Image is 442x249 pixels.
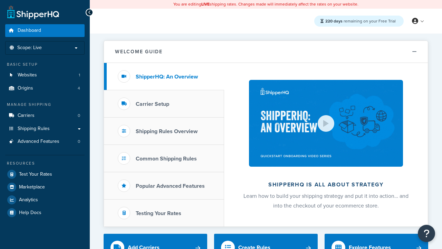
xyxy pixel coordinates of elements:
[5,62,85,67] div: Basic Setup
[136,74,198,80] h3: ShipperHQ: An Overview
[136,156,197,162] h3: Common Shipping Rules
[79,72,80,78] span: 1
[242,182,410,188] h2: ShipperHQ is all about strategy
[19,184,45,190] span: Marketplace
[325,18,343,24] strong: 220 days
[243,192,409,210] span: Learn how to build your shipping strategy and put it into action… and into the checkout of your e...
[19,210,41,216] span: Help Docs
[5,168,85,181] a: Test Your Rates
[18,72,37,78] span: Websites
[18,139,59,145] span: Advanced Features
[104,41,428,63] button: Welcome Guide
[325,18,396,24] span: remaining on your Free Trial
[5,206,85,219] a: Help Docs
[19,172,52,177] span: Test Your Rates
[5,82,85,95] a: Origins4
[5,109,85,122] li: Carriers
[5,109,85,122] a: Carriers0
[5,69,85,82] li: Websites
[5,69,85,82] a: Websites1
[19,197,38,203] span: Analytics
[18,113,35,119] span: Carriers
[136,210,181,216] h3: Testing Your Rates
[5,24,85,37] a: Dashboard
[5,181,85,193] a: Marketplace
[78,85,80,91] span: 4
[5,135,85,148] li: Advanced Features
[17,45,42,51] span: Scope: Live
[5,160,85,166] div: Resources
[5,122,85,135] a: Shipping Rules
[18,126,50,132] span: Shipping Rules
[136,101,169,107] h3: Carrier Setup
[115,49,163,54] h2: Welcome Guide
[78,139,80,145] span: 0
[5,102,85,108] div: Manage Shipping
[201,1,210,7] b: LIVE
[5,135,85,148] a: Advanced Features0
[5,82,85,95] li: Origins
[18,85,33,91] span: Origins
[78,113,80,119] span: 0
[418,225,435,242] button: Open Resource Center
[249,80,403,167] img: ShipperHQ is all about strategy
[5,194,85,206] a: Analytics
[18,28,41,34] span: Dashboard
[136,183,205,189] h3: Popular Advanced Features
[136,128,198,135] h3: Shipping Rules Overview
